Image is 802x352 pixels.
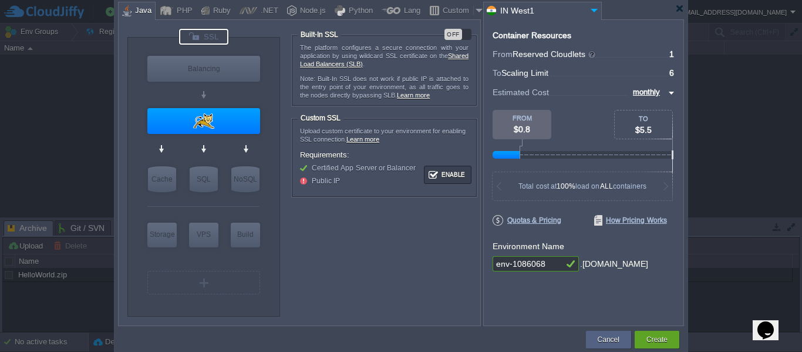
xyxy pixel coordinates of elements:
div: PHP [173,2,193,20]
iframe: chat widget [753,305,790,340]
a: Learn more [346,136,379,143]
button: Enable [426,167,470,182]
div: FROM [493,115,551,122]
span: 1 [669,49,674,59]
div: Built-In SSL [298,31,341,39]
p: The platform configures a secure connection with your application by using wildcard SSL certifica... [300,43,469,68]
div: Build [231,223,260,246]
div: Load Balancer [147,56,260,82]
div: NoSQL [231,166,260,192]
span: $0.8 [514,125,530,134]
p: Note: Built-In SSL does not work if public IP is attached to the entry point of your environment,... [300,75,469,99]
div: Application Servers [147,108,260,134]
span: Quotas & Pricing [493,215,561,226]
div: .[DOMAIN_NAME] [580,256,648,272]
div: Java [132,2,151,20]
span: Public IP [312,177,340,185]
div: SQL [190,166,218,192]
div: Custom SSL [298,114,343,122]
span: How Pricing Works [594,215,667,226]
span: $5.5 [635,125,652,135]
div: Balancing [147,56,260,82]
div: NoSQL Databases [231,166,260,192]
button: Cancel [598,334,619,346]
div: Lang [400,2,420,20]
div: Create New Layer [147,271,260,294]
span: Certified App Server or Balancer [312,164,416,172]
div: Upload custom certificate to your environment for enabling SSL connection. [300,127,469,143]
div: Node.js [296,2,326,20]
div: Requirements: [300,150,469,159]
div: Custom [439,2,473,20]
div: SQL Databases [190,166,218,192]
div: OFF [444,29,462,40]
div: Storage [147,223,177,246]
div: Build Node [231,223,260,247]
span: Reserved Cloudlets [513,49,597,59]
div: TO [615,115,672,122]
span: Estimated Cost [493,86,549,99]
span: To [493,68,501,78]
div: Cache [148,166,176,192]
div: Ruby [210,2,231,20]
div: Elastic VPS [189,223,218,247]
div: Storage Containers [147,223,177,247]
div: Python [345,2,373,20]
div: .NET [257,2,278,20]
div: VPS [189,223,218,246]
span: Scaling Limit [501,68,548,78]
span: From [493,49,513,59]
button: Create [646,334,668,346]
label: Environment Name [493,242,564,251]
a: Learn more [397,92,430,99]
div: Container Resources [493,31,571,40]
span: 6 [669,68,674,78]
